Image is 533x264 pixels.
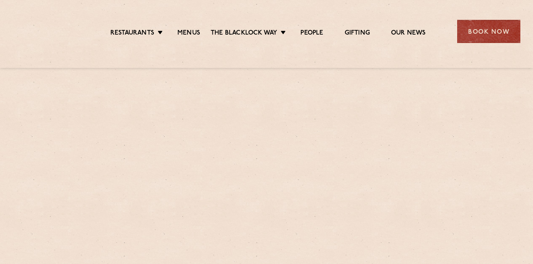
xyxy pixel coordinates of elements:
[211,29,277,38] a: The Blacklock Way
[13,8,83,55] img: svg%3E
[391,29,426,38] a: Our News
[177,29,200,38] a: Menus
[300,29,323,38] a: People
[457,20,520,43] div: Book Now
[345,29,370,38] a: Gifting
[110,29,154,38] a: Restaurants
